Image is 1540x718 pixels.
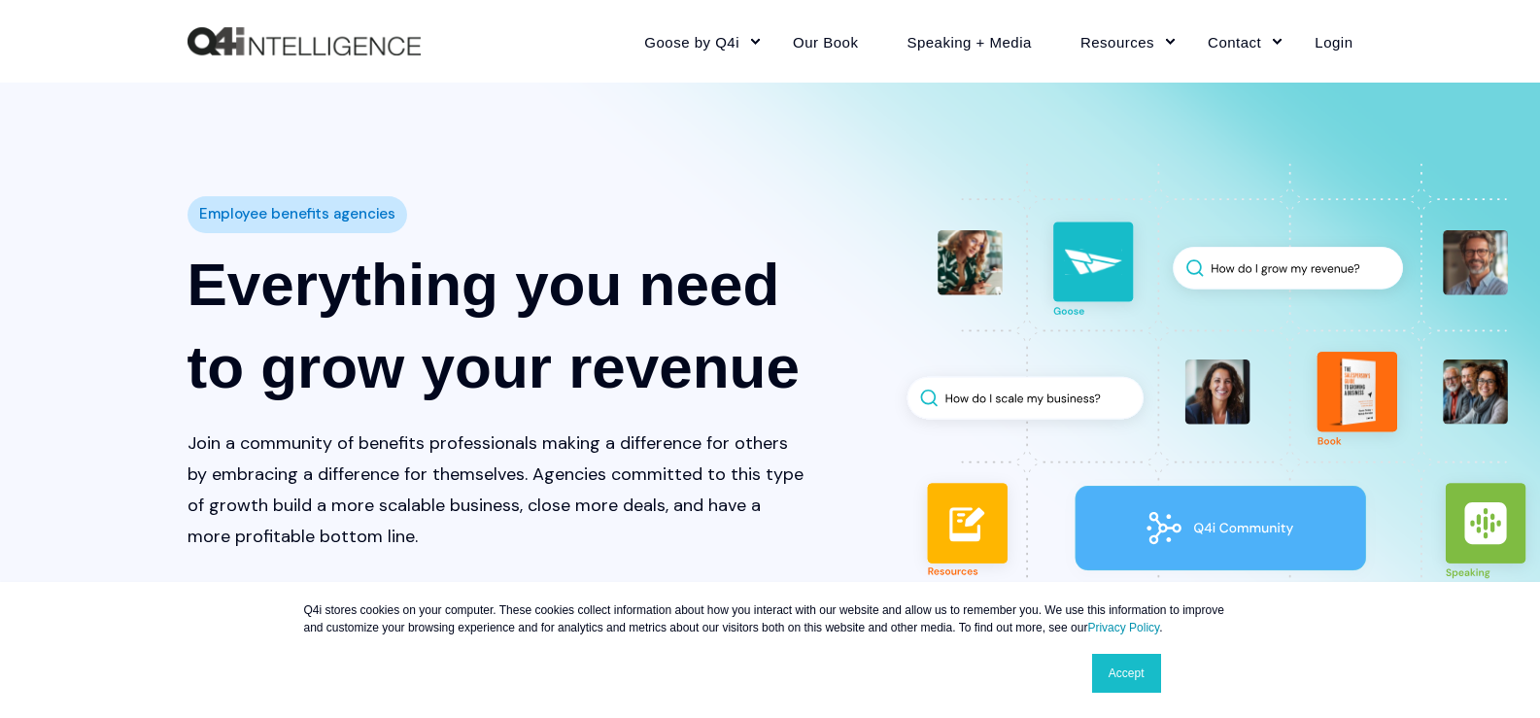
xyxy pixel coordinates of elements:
h1: Everything you need to grow your revenue [188,243,805,408]
a: Back to Home [188,27,421,56]
p: Q4i stores cookies on your computer. These cookies collect information about how you interact wit... [304,601,1237,636]
a: Privacy Policy [1087,621,1159,634]
p: Join a community of benefits professionals making a difference for others by embracing a differen... [188,427,805,552]
a: Accept [1092,654,1161,693]
span: Employee benefits agencies [199,200,395,228]
img: Q4intelligence, LLC logo [188,27,421,56]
